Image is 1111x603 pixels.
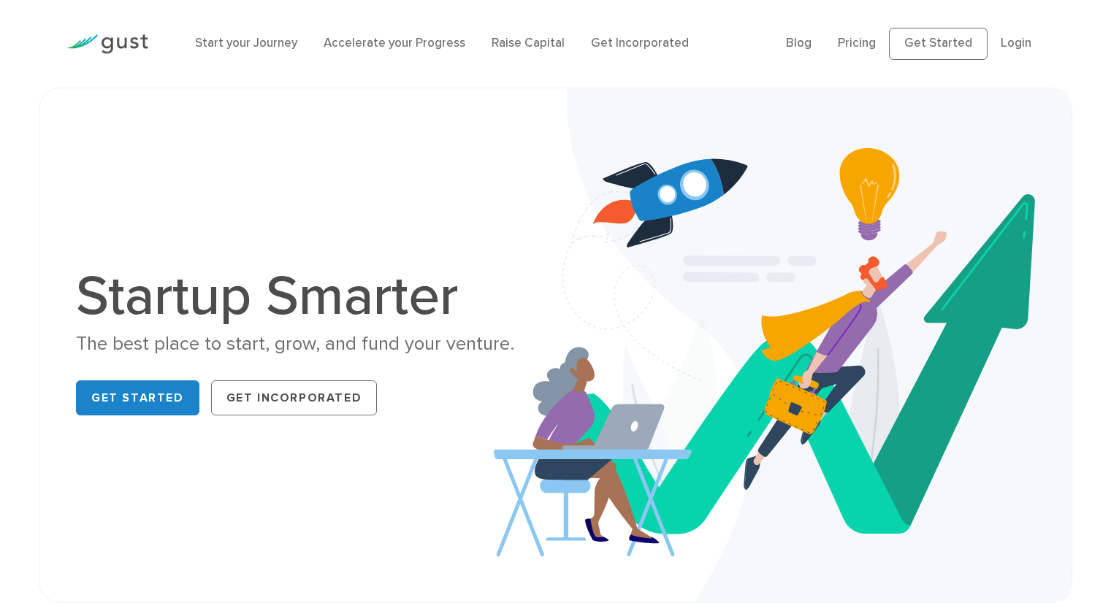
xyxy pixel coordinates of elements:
a: Accelerate your Progress [324,36,465,50]
a: Pricing [838,36,876,50]
a: Blog [786,36,812,50]
img: Gust Logo [66,34,148,54]
a: Get Incorporated [211,380,378,415]
a: Login [1001,36,1031,50]
h1: Startup Smarter [76,269,544,324]
a: Get Started [889,28,988,60]
a: Raise Capital [492,36,565,50]
a: Get Started [76,380,199,415]
a: Start your Journey [195,36,297,50]
div: The best place to start, grow, and fund your venture. [76,331,544,357]
a: Get Incorporated [591,36,689,50]
img: Startup Smarter Hero [494,88,1072,602]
